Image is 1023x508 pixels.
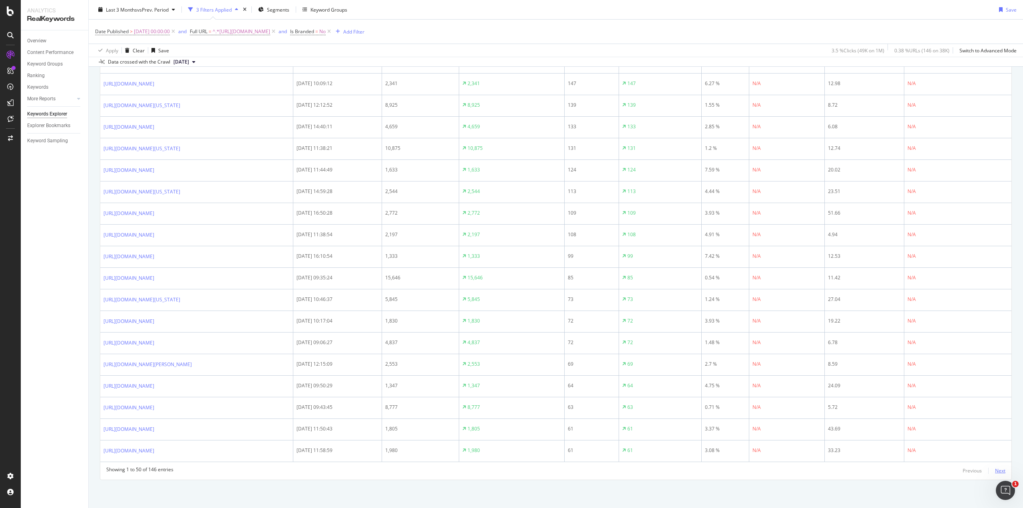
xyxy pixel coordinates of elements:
div: 4.91 % [705,231,746,238]
div: N/A [908,253,916,260]
div: [DATE] 09:43:45 [297,404,378,411]
div: N/A [908,231,916,238]
a: [URL][DOMAIN_NAME] [103,339,154,347]
div: 3 Filters Applied [196,6,232,13]
div: Data crossed with the Crawl [108,58,170,66]
div: N/A [908,382,916,389]
button: Previous [963,466,982,476]
div: 4,837 [468,339,480,346]
div: [DATE] 10:09:12 [297,80,378,87]
a: [URL][DOMAIN_NAME] [103,209,154,217]
div: N/A [752,80,761,87]
button: Last 3 MonthsvsPrev. Period [95,3,178,16]
div: N/A [752,102,761,109]
div: [DATE] 12:15:09 [297,361,378,368]
span: Last 3 Months [106,6,137,13]
div: 43.69 [828,425,901,432]
div: [DATE] 12:12:52 [297,102,378,109]
div: 3.37 % [705,425,746,432]
div: 5,845 [468,296,480,303]
div: [DATE] 09:35:24 [297,274,378,281]
div: [DATE] 10:46:37 [297,296,378,303]
button: and [279,28,287,35]
div: 5.72 [828,404,901,411]
span: No [319,26,326,37]
div: 24.09 [828,382,901,389]
a: [URL][DOMAIN_NAME] [103,253,154,261]
div: 4.94 [828,231,901,238]
div: Ranking [27,72,45,80]
div: 8,777 [468,404,480,411]
div: N/A [908,425,916,432]
div: 73 [627,296,633,303]
div: 2,772 [468,209,480,217]
div: Next [995,467,1005,474]
div: 1,805 [385,425,456,432]
div: 2,544 [385,188,456,195]
div: N/A [908,209,916,217]
div: N/A [752,296,761,303]
div: 1,633 [385,166,456,173]
div: 8.72 [828,102,901,109]
div: 108 [627,231,636,238]
span: 1 [1012,481,1019,487]
div: 12.98 [828,80,901,87]
span: vs Prev. Period [137,6,169,13]
a: Keywords [27,83,83,92]
div: 139 [568,102,616,109]
div: 72 [568,339,616,346]
div: 1,333 [468,253,480,260]
button: [DATE] [170,57,199,67]
div: 4,659 [385,123,456,130]
div: 3.93 % [705,317,746,325]
div: 8,925 [385,102,456,109]
button: Segments [255,3,293,16]
div: Content Performance [27,48,74,57]
div: 139 [627,102,636,109]
div: N/A [908,317,916,325]
div: Save [158,47,169,54]
div: Explorer Bookmarks [27,122,70,130]
div: Keyword Sampling [27,137,68,145]
span: = [209,28,211,35]
div: 85 [627,274,633,281]
div: 0.54 % [705,274,746,281]
div: 113 [627,188,636,195]
a: [URL][DOMAIN_NAME] [103,317,154,325]
div: 7.59 % [705,166,746,173]
div: 64 [627,382,633,389]
a: Content Performance [27,48,83,57]
div: N/A [908,447,916,454]
div: 113 [568,188,616,195]
div: [DATE] 11:58:59 [297,447,378,454]
span: Date Published [95,28,129,35]
div: 27.04 [828,296,901,303]
div: 147 [627,80,636,87]
div: 2,772 [385,209,456,217]
div: [DATE] 09:06:27 [297,339,378,346]
div: 8,925 [468,102,480,109]
span: > [130,28,133,35]
span: [DATE] 00:00:00 [134,26,170,37]
div: 3.5 % Clicks ( 49K on 1M ) [832,47,884,54]
div: 2,341 [468,80,480,87]
div: N/A [908,188,916,195]
a: Explorer Bookmarks [27,122,83,130]
div: 61 [627,425,633,432]
div: N/A [752,145,761,152]
a: [URL][DOMAIN_NAME] [103,231,154,239]
div: 1.55 % [705,102,746,109]
a: Keyword Sampling [27,137,83,145]
div: N/A [752,339,761,346]
a: [URL][DOMAIN_NAME] [103,166,154,174]
span: 2025 Sep. 22nd [173,58,189,66]
div: 72 [627,317,633,325]
div: 15,646 [385,274,456,281]
button: and [178,28,187,35]
div: 61 [568,425,616,432]
div: N/A [752,361,761,368]
div: 0.71 % [705,404,746,411]
div: N/A [908,404,916,411]
div: Clear [133,47,145,54]
div: Keyword Groups [310,6,347,13]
